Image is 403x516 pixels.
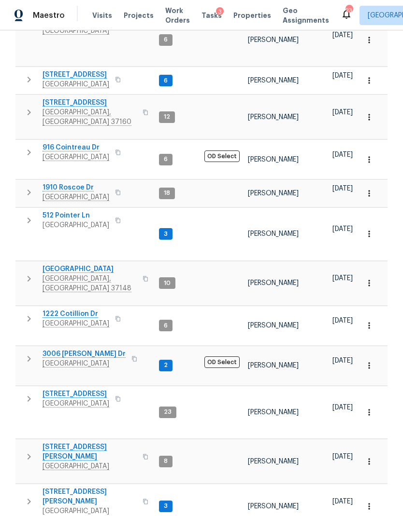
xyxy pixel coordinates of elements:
div: 23 [345,6,352,15]
div: 3 [216,7,224,17]
span: [PERSON_NAME] [248,322,299,329]
span: [PERSON_NAME] [248,280,299,286]
span: [PERSON_NAME] [248,37,299,43]
span: 6 [160,322,172,330]
span: [STREET_ADDRESS][PERSON_NAME] [43,487,137,506]
span: Geo Assignments [283,6,329,25]
span: [DATE] [332,72,353,79]
span: [PERSON_NAME] [248,458,299,465]
span: 18 [160,189,174,197]
span: 8 [160,457,172,465]
span: 512 Pointer Ln [43,211,109,220]
span: 3 [160,230,172,238]
span: Properties [233,11,271,20]
span: Visits [92,11,112,20]
span: [DATE] [332,185,353,192]
span: [PERSON_NAME] [248,156,299,163]
span: 12 [160,113,174,121]
span: [DATE] [332,317,353,324]
span: [DATE] [332,151,353,158]
span: Maestro [33,11,65,20]
span: [PERSON_NAME] [248,409,299,416]
span: [DATE] [332,404,353,411]
span: [PERSON_NAME] [248,231,299,237]
span: [PERSON_NAME] [248,77,299,84]
span: [DATE] [332,275,353,282]
span: [PERSON_NAME] [248,362,299,369]
span: 6 [160,36,172,44]
span: OD Select [204,150,240,162]
span: [DATE] [332,109,353,116]
span: [GEOGRAPHIC_DATA] [43,220,109,230]
span: 2 [160,361,172,369]
span: [GEOGRAPHIC_DATA] [43,506,137,516]
span: [DATE] [332,357,353,364]
span: 23 [160,408,175,416]
span: 10 [160,279,174,287]
span: 6 [160,77,172,85]
span: Work Orders [165,6,190,25]
span: [DATE] [332,226,353,232]
span: Projects [124,11,154,20]
span: [DATE] [332,32,353,39]
span: OD Select [204,356,240,368]
span: 3 [160,502,172,510]
span: Tasks [201,12,222,19]
span: [PERSON_NAME] [248,190,299,197]
span: [PERSON_NAME] [248,503,299,510]
span: [PERSON_NAME] [248,114,299,121]
span: [DATE] [332,498,353,505]
span: [DATE] [332,453,353,460]
span: 6 [160,155,172,163]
